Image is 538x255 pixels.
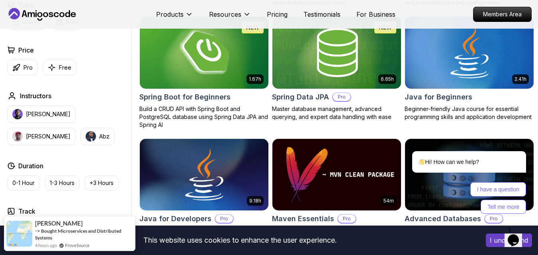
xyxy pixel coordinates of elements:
h2: Maven Essentials [272,213,334,224]
p: 6.65h [381,76,394,82]
button: 0-1 Hour [7,175,40,191]
img: instructor img [12,109,23,119]
a: Members Area [473,7,532,22]
img: Java for Beginners card [405,17,534,89]
button: Resources [209,10,251,25]
p: Pro [215,215,233,223]
h2: Duration [18,161,43,171]
span: [PERSON_NAME] [35,220,83,227]
p: [PERSON_NAME] [26,132,70,140]
p: Members Area [473,7,531,21]
h2: Spring Boot for Beginners [139,91,231,103]
p: Free [59,64,71,72]
a: Spring Boot for Beginners card1.67hNEWSpring Boot for BeginnersBuild a CRUD API with Spring Boot ... [139,16,269,129]
p: Build a CRUD API with Spring Boot and PostgreSQL database using Spring Data JPA and Spring AI [139,105,269,129]
a: Testimonials [303,10,340,19]
p: Pro [333,93,350,101]
iframe: chat widget [387,88,530,219]
a: Java for Beginners card2.41hJava for BeginnersBeginner-friendly Java course for essential program... [405,16,534,121]
span: 4 hours ago [35,242,57,249]
p: Master database management, advanced querying, and expert data handling with ease [272,105,401,121]
button: 1-3 Hours [45,175,80,191]
iframe: chat widget [505,223,530,247]
img: Maven Essentials card [272,139,401,211]
button: Products [156,10,193,25]
span: -> [35,228,40,234]
img: instructor img [86,131,96,142]
h2: Spring Data JPA [272,91,329,103]
button: +3 Hours [84,175,119,191]
a: Java for Developers card9.18hJava for DevelopersProLearn advanced Java concepts to build scalable... [139,138,269,243]
p: Products [156,10,184,19]
a: Bought Microservices and Distributed Systems [35,228,121,241]
p: [PERSON_NAME] [26,110,70,118]
a: Spring Data JPA card6.65hNEWSpring Data JPAProMaster database management, advanced querying, and ... [272,16,401,121]
img: Java for Developers card [140,139,268,211]
img: Spring Data JPA card [272,17,401,89]
h2: Instructors [20,91,51,101]
p: Pro [338,215,356,223]
img: instructor img [12,131,23,142]
button: Free [43,60,76,75]
a: Pricing [267,10,288,19]
button: instructor img[PERSON_NAME] [7,105,76,123]
p: 1-3 Hours [50,179,74,187]
p: 9.18h [249,198,261,204]
p: Abz [99,132,110,140]
a: Maven Essentials card54mMaven EssentialsProLearn how to use Maven to build and manage your Java p... [272,138,401,243]
p: Resources [209,10,241,19]
h2: Track [18,206,35,216]
p: Pro [23,64,33,72]
p: 2.41h [515,76,526,82]
button: instructor img[PERSON_NAME] [7,128,76,145]
h2: Price [18,45,34,55]
img: provesource social proof notification image [6,221,32,247]
p: +3 Hours [90,179,113,187]
p: 0-1 Hour [12,179,35,187]
button: instructor imgAbz [80,128,115,145]
button: Accept cookies [486,234,532,247]
a: ProveSource [65,242,90,249]
div: This website uses cookies to enhance the user experience. [6,232,474,249]
button: Pro [7,60,38,75]
h2: Java for Developers [139,213,211,224]
a: For Business [356,10,395,19]
p: 54m [383,198,394,204]
img: Spring Boot for Beginners card [137,15,272,90]
p: 1.67h [249,76,261,82]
